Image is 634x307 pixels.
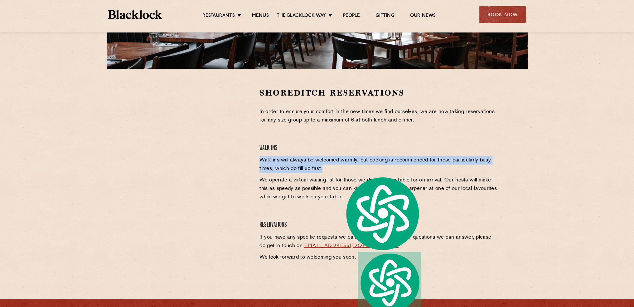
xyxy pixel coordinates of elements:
[202,13,235,20] a: Restaurants
[259,108,499,125] p: In order to ensure your comfort in the new times we find ourselves, we are now taking reservation...
[343,175,421,252] img: logo.svg
[343,13,360,20] a: People
[302,243,399,248] a: [EMAIL_ADDRESS][DOMAIN_NAME]
[259,156,499,173] p: Walk-ins will always be welcomed warmly, but booking is recommended for those particularly busy t...
[108,10,162,19] img: BL_Textured_Logo-footer-cropped.svg
[259,87,499,98] h2: Shoreditch Reservations
[252,13,269,20] a: Menus
[259,253,499,262] p: We look forward to welcoming you soon.
[375,13,394,20] a: Gifting
[277,13,326,20] a: The Blacklock Way
[259,176,499,201] p: We operate a virtual waiting list for those we don’t have a table for on arrival. Our hosts will ...
[259,233,499,250] p: If you have any specific requests we can take care of for you or questions we can answer, please ...
[410,13,436,20] a: Our News
[479,6,526,23] div: Book Now
[158,87,228,181] iframe: OpenTable make booking widget
[259,221,499,229] h4: Reservations
[259,144,499,152] h4: Walk Ins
